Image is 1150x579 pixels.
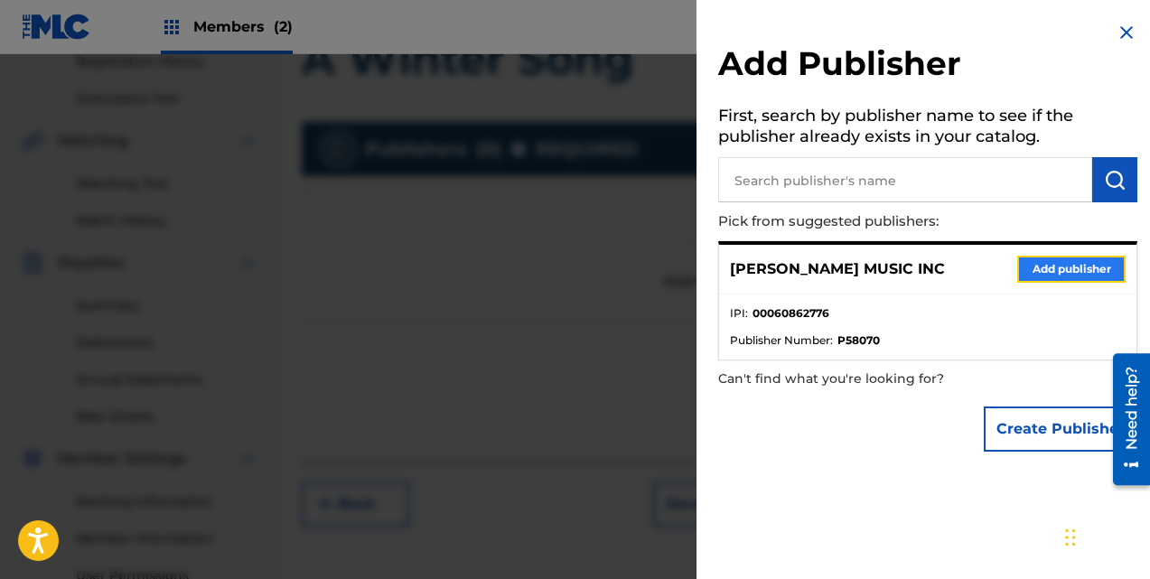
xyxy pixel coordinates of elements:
[718,202,1034,241] p: Pick from suggested publishers:
[1065,510,1076,565] div: Drag
[718,100,1137,157] h5: First, search by publisher name to see if the publisher already exists in your catalog.
[837,332,880,349] strong: P58070
[193,16,293,37] span: Members
[274,18,293,35] span: (2)
[753,305,829,322] strong: 00060862776
[730,332,833,349] span: Publisher Number :
[718,43,1137,89] h2: Add Publisher
[730,305,748,322] span: IPI :
[718,360,1034,397] p: Can't find what you're looking for?
[1104,169,1126,191] img: Search Works
[730,258,945,280] p: [PERSON_NAME] MUSIC INC
[1060,492,1150,579] iframe: Chat Widget
[1017,256,1126,283] button: Add publisher
[1099,346,1150,491] iframe: Resource Center
[984,406,1137,452] button: Create Publisher
[718,157,1092,202] input: Search publisher's name
[161,16,182,38] img: Top Rightsholders
[22,14,91,40] img: MLC Logo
